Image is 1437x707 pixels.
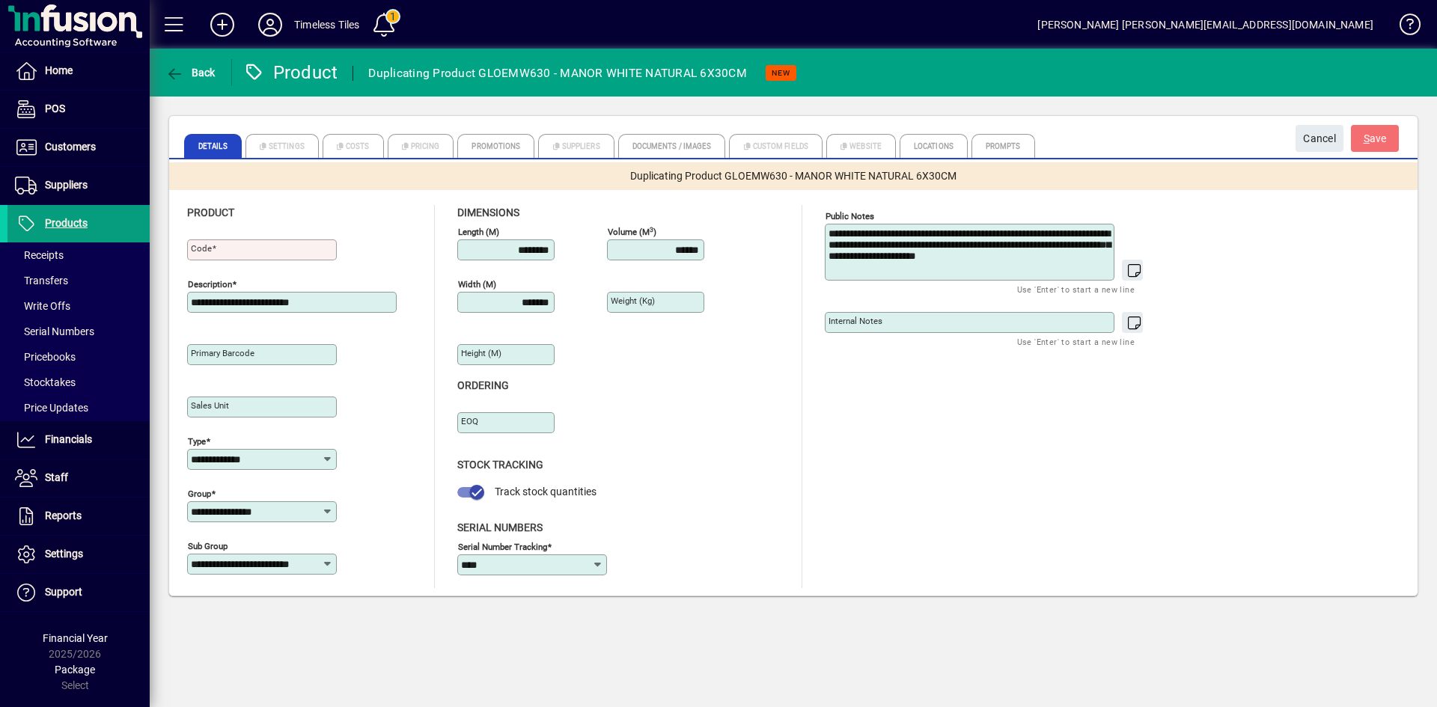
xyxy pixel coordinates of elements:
span: Track stock quantities [495,486,597,498]
button: Cancel [1296,125,1343,152]
span: Staff [45,471,68,483]
span: ave [1364,126,1387,151]
a: Suppliers [7,167,150,204]
a: Write Offs [7,293,150,319]
button: Add [198,11,246,38]
sup: 3 [650,225,653,233]
button: Profile [246,11,294,38]
a: Settings [7,536,150,573]
mat-label: Primary barcode [191,348,254,358]
span: Product [187,206,234,218]
span: Receipts [15,249,64,261]
app-page-header-button: Back [150,59,232,86]
mat-label: Code [191,243,212,254]
span: Suppliers [45,179,88,191]
span: Cancel [1303,126,1336,151]
mat-label: Weight (Kg) [611,296,655,306]
span: Back [165,67,216,79]
mat-label: Public Notes [826,211,874,221]
mat-label: Group [188,489,211,499]
a: Staff [7,459,150,497]
button: Save [1351,125,1399,152]
span: Price Updates [15,402,88,414]
a: Stocktakes [7,370,150,395]
a: Financials [7,421,150,459]
div: Product [243,61,338,85]
span: Pricebooks [15,351,76,363]
a: Knowledge Base [1388,3,1418,52]
mat-hint: Use 'Enter' to start a new line [1017,333,1135,350]
mat-label: Sales unit [191,400,229,411]
a: Home [7,52,150,90]
span: Home [45,64,73,76]
mat-label: Volume (m ) [608,227,656,237]
span: Financials [45,433,92,445]
a: Price Updates [7,395,150,420]
span: NEW [772,68,790,78]
span: Stocktakes [15,376,76,388]
span: Products [45,217,88,229]
a: POS [7,91,150,128]
span: Financial Year [43,632,108,644]
span: Package [55,664,95,676]
span: Support [45,586,82,598]
a: Reports [7,498,150,535]
span: Write Offs [15,300,70,312]
mat-label: EOQ [461,416,478,426]
span: Settings [45,548,83,560]
button: Back [162,59,219,86]
div: Timeless Tiles [294,13,359,37]
a: Transfers [7,268,150,293]
span: Transfers [15,275,68,287]
mat-label: Length (m) [458,227,499,237]
mat-label: Sub group [188,541,228,551]
mat-label: Width (m) [458,279,496,290]
span: Ordering [457,379,509,391]
a: Serial Numbers [7,319,150,344]
mat-label: Internal Notes [829,316,882,326]
a: Support [7,574,150,611]
span: Duplicating Product GLOEMW630 - MANOR WHITE NATURAL 6X30CM [630,168,957,184]
mat-label: Description [188,279,232,290]
a: Customers [7,129,150,166]
mat-label: Height (m) [461,348,501,358]
div: Duplicating Product GLOEMW630 - MANOR WHITE NATURAL 6X30CM [368,61,747,85]
span: S [1364,132,1370,144]
span: POS [45,102,65,114]
mat-hint: Use 'Enter' to start a new line [1017,281,1135,298]
span: Customers [45,141,96,153]
span: Stock Tracking [457,459,543,471]
mat-label: Type [188,436,206,447]
span: Dimensions [457,206,519,218]
a: Pricebooks [7,344,150,370]
a: Receipts [7,242,150,268]
mat-label: Serial Number tracking [458,541,547,551]
div: [PERSON_NAME] [PERSON_NAME][EMAIL_ADDRESS][DOMAIN_NAME] [1037,13,1373,37]
span: Reports [45,509,82,521]
span: Serial Numbers [457,521,543,533]
span: Serial Numbers [15,325,94,337]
